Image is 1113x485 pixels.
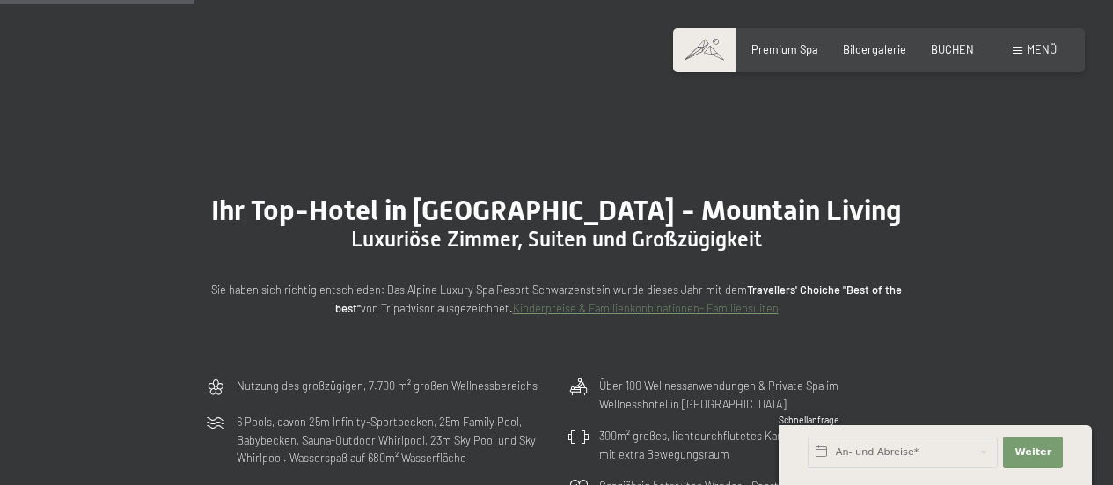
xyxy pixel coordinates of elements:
button: Weiter [1003,437,1063,468]
p: Sie haben sich richtig entschieden: Das Alpine Luxury Spa Resort Schwarzenstein wurde dieses Jahr... [205,281,909,317]
p: Über 100 Wellnessanwendungen & Private Spa im Wellnesshotel in [GEOGRAPHIC_DATA] [599,377,909,413]
p: 6 Pools, davon 25m Infinity-Sportbecken, 25m Family Pool, Babybecken, Sauna-Outdoor Whirlpool, 23... [237,413,546,467]
a: Kinderpreise & Familienkonbinationen- Familiensuiten [513,301,779,315]
a: BUCHEN [931,42,974,56]
span: Luxuriöse Zimmer, Suiten und Großzügigkeit [351,227,762,252]
span: Schnellanfrage [779,415,839,425]
p: Nutzung des großzügigen, 7.700 m² großen Wellnessbereichs [237,377,538,394]
span: Menü [1027,42,1057,56]
a: Premium Spa [751,42,818,56]
a: Bildergalerie [843,42,906,56]
span: Ihr Top-Hotel in [GEOGRAPHIC_DATA] - Mountain Living [211,194,902,227]
p: 300m² großes, lichtdurchflutetes Kardio- und Fitnesscenter mit extra Bewegungsraum [599,427,909,463]
span: Weiter [1014,445,1051,459]
strong: Travellers' Choiche "Best of the best" [335,283,903,314]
